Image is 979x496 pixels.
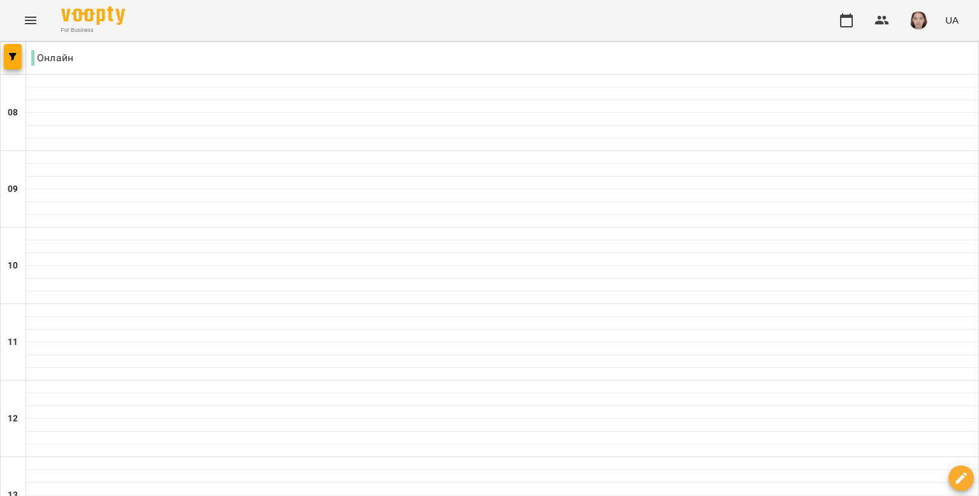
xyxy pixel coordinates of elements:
[8,106,18,120] h6: 08
[15,5,46,36] button: Menu
[910,11,927,29] img: 50a5fa3d6630a4ff757b9b266931e032.png
[8,182,18,196] h6: 09
[31,50,73,66] p: Онлайн
[945,13,959,27] span: UA
[940,8,964,32] button: UA
[8,335,18,349] h6: 11
[61,6,125,25] img: Voopty Logo
[8,412,18,426] h6: 12
[61,26,125,34] span: For Business
[8,259,18,273] h6: 10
